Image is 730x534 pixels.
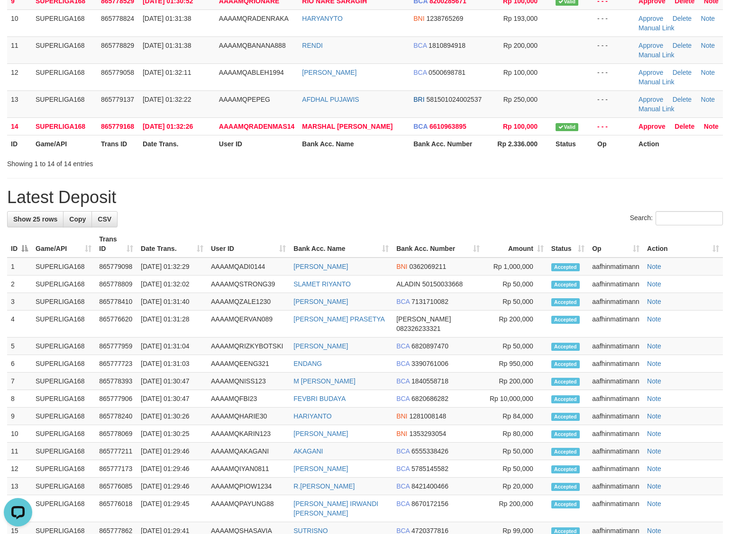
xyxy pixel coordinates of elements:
td: SUPERLIGA168 [32,495,95,522]
td: 7 [7,373,32,390]
td: [DATE] 01:31:40 [137,293,207,311]
td: SUPERLIGA168 [32,460,95,478]
td: 865776018 [95,495,137,522]
a: Copy [63,211,92,227]
span: BCA [396,465,410,472]
td: 865778069 [95,425,137,443]
span: Accepted [551,430,580,438]
a: [PERSON_NAME] [293,430,348,437]
td: Rp 50,000 [484,338,547,355]
span: Accepted [551,378,580,386]
td: Rp 950,000 [484,355,547,373]
a: [PERSON_NAME] [293,342,348,350]
td: 10 [7,9,32,36]
td: 865777723 [95,355,137,373]
td: aafhinmatimann [588,293,643,311]
td: 3 [7,293,32,311]
td: SUPERLIGA168 [32,9,97,36]
th: Game/API [32,135,97,152]
td: Rp 50,000 [484,293,547,311]
span: Rp 100,000 [503,69,538,76]
td: - - - [593,36,635,63]
span: Rp 200,000 [503,42,538,49]
span: Copy 1353293054 to clipboard [409,430,446,437]
span: Copy 082326233321 to clipboard [396,325,440,332]
a: Note [647,395,661,402]
td: aafhinmatimann [588,276,643,293]
span: Accepted [551,395,580,403]
th: Action [635,135,723,152]
span: ALADIN [396,280,420,288]
th: Date Trans. [139,135,215,152]
span: AAAAMQBANANA888 [219,42,286,49]
td: aafhinmatimann [588,443,643,460]
td: SUPERLIGA168 [32,373,95,390]
span: BCA [413,42,427,49]
span: Show 25 rows [13,215,57,223]
td: - - - [593,90,635,117]
td: 8 [7,390,32,408]
span: Copy 5785145582 to clipboard [411,465,448,472]
a: [PERSON_NAME] IRWANDI [PERSON_NAME] [293,500,378,517]
td: 1 [7,258,32,276]
td: 865777906 [95,390,137,408]
a: AFDHAL PUJAWIS [302,96,359,103]
a: [PERSON_NAME] [302,69,356,76]
span: 865779058 [101,69,134,76]
td: [DATE] 01:32:02 [137,276,207,293]
a: Approve [639,15,663,22]
th: ID [7,135,32,152]
span: Copy 6820897470 to clipboard [411,342,448,350]
a: Note [647,465,661,472]
a: HARIYANTO [293,412,331,420]
span: Accepted [551,465,580,473]
td: Rp 200,000 [484,373,547,390]
a: Note [647,298,661,305]
th: Op [593,135,635,152]
th: User ID [215,135,298,152]
a: RENDI [302,42,323,49]
span: Copy 8421400466 to clipboard [411,482,448,490]
span: BCA [396,298,410,305]
a: ENDANG [293,360,322,367]
a: Note [704,123,719,130]
td: [DATE] 01:31:04 [137,338,207,355]
a: FEVBRI BUDAYA [293,395,346,402]
td: [DATE] 01:30:26 [137,408,207,425]
span: Accepted [551,360,580,368]
td: AAAAMQFBI23 [207,390,290,408]
td: SUPERLIGA168 [32,478,95,495]
th: Action: activate to sort column ascending [643,231,723,258]
th: Amount: activate to sort column ascending [484,231,547,258]
a: Note [647,447,661,455]
td: Rp 50,000 [484,443,547,460]
a: Manual Link [639,105,675,113]
td: 13 [7,90,32,117]
td: SUPERLIGA168 [32,443,95,460]
td: 10 [7,425,32,443]
a: M [PERSON_NAME] [293,377,356,385]
td: AAAAMQKARIN123 [207,425,290,443]
span: BCA [396,482,410,490]
span: AAAAMQABLEH1994 [219,69,284,76]
td: AAAAMQRIZKYBOTSKI [207,338,290,355]
span: [PERSON_NAME] [396,315,451,323]
span: CSV [98,215,111,223]
td: 6 [7,355,32,373]
td: 865777211 [95,443,137,460]
th: Game/API: activate to sort column ascending [32,231,95,258]
a: Delete [673,96,692,103]
a: Delete [673,69,692,76]
a: HARYANYTO [302,15,343,22]
td: SUPERLIGA168 [32,355,95,373]
a: Note [701,15,715,22]
th: Bank Acc. Name [298,135,410,152]
td: 11 [7,36,32,63]
td: Rp 84,000 [484,408,547,425]
td: 865776620 [95,311,137,338]
span: BNI [396,263,407,270]
span: 865778829 [101,42,134,49]
h1: Latest Deposit [7,188,723,207]
th: Trans ID [97,135,139,152]
span: BCA [413,69,427,76]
